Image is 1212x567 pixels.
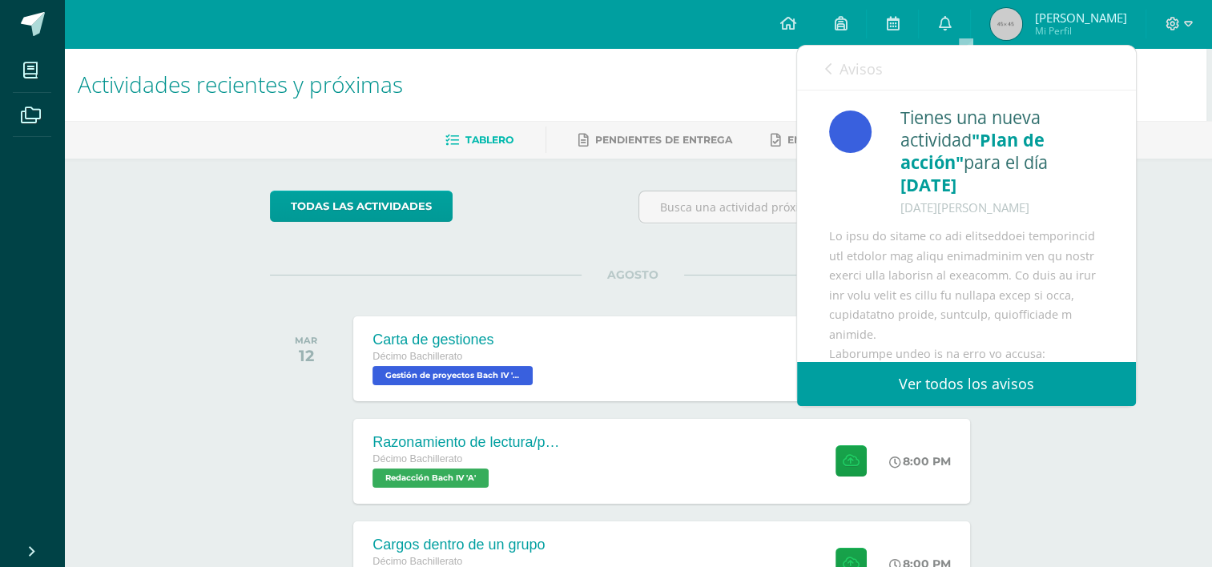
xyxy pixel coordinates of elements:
img: 45x45 [990,8,1022,40]
span: Tablero [465,134,513,146]
input: Busca una actividad próxima aquí... [639,191,994,223]
span: [DATE] [900,173,956,196]
div: MAR [295,335,317,346]
span: Pendientes de entrega [595,134,732,146]
span: Actividades recientes y próximas [78,69,403,99]
span: Avisos [840,59,883,78]
div: Carta de gestiones [372,332,537,348]
div: [DATE][PERSON_NAME] [900,196,1103,219]
span: Décimo Bachillerato [372,351,462,362]
a: todas las Actividades [270,191,453,222]
a: Ver todos los avisos [797,362,1136,406]
a: Tablero [445,127,513,153]
span: "Plan de acción" [900,128,1045,174]
span: Redacción Bach IV 'A' [372,468,489,488]
div: Cargos dentro de un grupo [372,537,545,553]
span: Entregadas [787,134,859,146]
span: Mi Perfil [1034,24,1126,38]
span: Gestión de proyectos Bach IV 'A' [372,366,533,385]
span: [PERSON_NAME] [1034,10,1126,26]
span: Décimo Bachillerato [372,453,462,464]
a: Pendientes de entrega [578,127,732,153]
a: Entregadas [771,127,859,153]
span: Décimo Bachillerato [372,556,462,567]
div: 12 [295,346,317,365]
div: Tienes una nueva actividad para el día [900,107,1103,219]
span: AGOSTO [582,267,684,282]
div: 8:00 PM [889,454,951,468]
div: Razonamiento de lectura/pensamiento crítico [372,434,565,451]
